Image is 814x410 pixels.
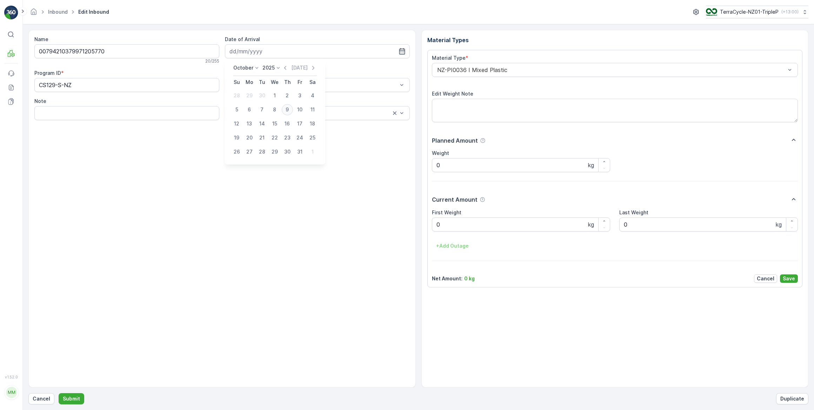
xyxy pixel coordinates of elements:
div: 10 [294,104,306,115]
div: 22 [269,132,280,143]
div: 27 [244,146,255,157]
a: Homepage [30,11,38,17]
div: 31 [294,146,306,157]
div: 26 [231,146,242,157]
div: 28 [231,90,242,101]
span: Edit Inbound [77,8,111,15]
img: TC_7kpGtVS.png [706,8,717,16]
p: kg [588,220,594,229]
label: Weight [432,150,449,156]
div: 16 [282,118,293,129]
button: Save [780,274,798,283]
p: Planned Amount [432,136,478,145]
label: Last Weight [619,209,648,215]
th: Saturday [306,76,319,89]
p: Material Types [427,36,803,44]
div: MM [6,387,17,398]
div: Help Tooltip Icon [480,197,485,202]
p: Cancel [757,275,774,282]
input: dd/mm/yyyy [225,44,410,58]
div: 19 [231,132,242,143]
th: Monday [243,76,256,89]
div: 1 [269,90,280,101]
div: 20 [244,132,255,143]
p: 20 / 255 [205,58,219,64]
p: + Add Outage [436,242,469,249]
div: Help Tooltip Icon [480,138,486,143]
th: Sunday [231,76,243,89]
div: 13 [244,118,255,129]
p: 0 kg [464,275,475,282]
p: October [233,64,253,71]
div: 5 [231,104,242,115]
p: Cancel [33,395,50,402]
span: v 1.52.0 [4,375,18,379]
p: Save [783,275,795,282]
div: 14 [256,118,268,129]
div: 9 [282,104,293,115]
a: Inbound [48,9,68,15]
p: ( +13:00 ) [781,9,799,15]
div: 12 [231,118,242,129]
div: 11 [307,104,318,115]
button: Cancel [28,393,54,404]
label: Program ID [34,70,61,76]
label: First Weight [432,209,461,215]
label: Note [34,98,46,104]
button: Duplicate [776,393,808,404]
p: [DATE] [291,64,308,71]
div: 1 [307,146,318,157]
p: kg [776,220,782,229]
p: 2025 [262,64,275,71]
div: 3 [294,90,306,101]
div: 4 [307,90,318,101]
div: 29 [269,146,280,157]
img: logo [4,6,18,20]
div: 8 [269,104,280,115]
label: Material Type [432,55,466,61]
div: 29 [244,90,255,101]
button: +Add Outage [432,240,473,252]
p: Duplicate [780,395,804,402]
button: Submit [59,393,84,404]
th: Friday [294,76,306,89]
button: TerraCycle-NZ01-TripleP(+13:00) [706,6,808,18]
th: Tuesday [256,76,268,89]
div: 30 [256,90,268,101]
label: Name [34,36,48,42]
div: 17 [294,118,306,129]
div: 15 [269,118,280,129]
div: 7 [256,104,268,115]
div: 18 [307,118,318,129]
p: Submit [63,395,80,402]
label: Date of Arrival [225,36,260,42]
div: 28 [256,146,268,157]
div: 24 [294,132,306,143]
p: Net Amount : [432,275,462,282]
p: TerraCycle-NZ01-TripleP [720,8,779,15]
p: Current Amount [432,195,478,204]
div: 23 [282,132,293,143]
div: 2 [282,90,293,101]
div: 30 [282,146,293,157]
th: Wednesday [268,76,281,89]
label: Edit Weight Note [432,91,473,97]
th: Thursday [281,76,294,89]
div: 21 [256,132,268,143]
button: MM [4,380,18,404]
div: 6 [244,104,255,115]
div: 25 [307,132,318,143]
button: Cancel [754,274,777,283]
p: kg [588,161,594,169]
